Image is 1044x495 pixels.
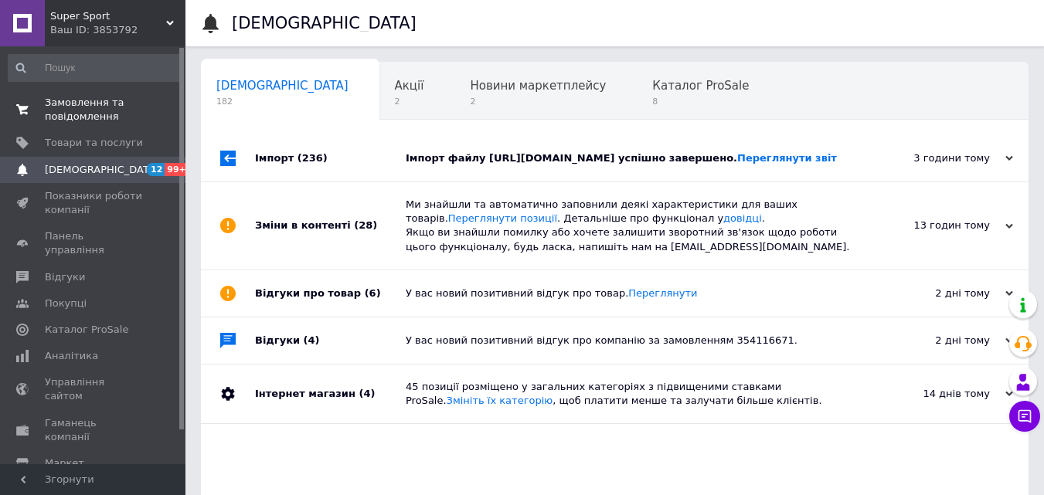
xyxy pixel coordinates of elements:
div: У вас новий позитивний відгук про компанію за замовленням 354116671. [406,334,859,348]
span: Акції [395,79,424,93]
span: [DEMOGRAPHIC_DATA] [216,79,349,93]
span: Відгуки [45,270,85,284]
span: 2 [470,96,606,107]
span: Каталог ProSale [652,79,749,93]
input: Пошук [8,54,182,82]
div: Імпорт файлу [URL][DOMAIN_NAME] успішно завершено. [406,151,859,165]
a: довідці [723,212,762,224]
div: Ваш ID: 3853792 [50,23,185,37]
span: Покупці [45,297,87,310]
a: Змініть їх категорію [447,395,553,406]
span: (4) [359,388,375,399]
span: Показники роботи компанії [45,189,143,217]
span: 99+ [165,163,190,176]
a: Переглянути [628,287,697,299]
span: [DEMOGRAPHIC_DATA] [45,163,159,177]
div: 45 позиції розміщено у загальних категоріях з підвищеними ставками ProSale. , щоб платити менше т... [406,380,859,408]
span: Замовлення та повідомлення [45,96,143,124]
div: Ми знайшли та автоматично заповнили деякі характеристики для ваших товарів. . Детальніше про функ... [406,198,859,254]
div: 13 годин тому [859,219,1013,232]
span: Каталог ProSale [45,323,128,337]
span: Новини маркетплейсу [470,79,606,93]
span: Маркет [45,456,84,470]
div: Інтернет магазин [255,364,406,423]
div: Відгуки про товар [255,270,406,317]
div: Зміни в контенті [255,182,406,270]
div: Імпорт [255,135,406,181]
span: 2 [395,96,424,107]
button: Чат з покупцем [1009,401,1040,432]
span: Товари та послуги [45,136,143,150]
div: У вас новий позитивний відгук про товар. [406,286,859,300]
span: (4) [304,334,320,346]
div: 3 години тому [859,151,1013,165]
span: Панель управління [45,229,143,257]
span: 8 [652,96,749,107]
span: 12 [147,163,165,176]
h1: [DEMOGRAPHIC_DATA] [232,14,417,32]
div: 2 дні тому [859,334,1013,348]
span: Super Sport [50,9,166,23]
span: (28) [354,219,377,231]
span: Управління сайтом [45,375,143,403]
span: Аналітика [45,349,98,363]
span: Гаманець компанії [45,416,143,444]
span: (236) [298,152,328,164]
span: (6) [365,287,381,299]
div: 2 дні тому [859,286,1013,300]
a: Переглянути звіт [737,152,837,164]
div: 14 днів тому [859,387,1013,401]
div: Відгуки [255,317,406,364]
a: Переглянути позиції [448,212,557,224]
span: 182 [216,96,349,107]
